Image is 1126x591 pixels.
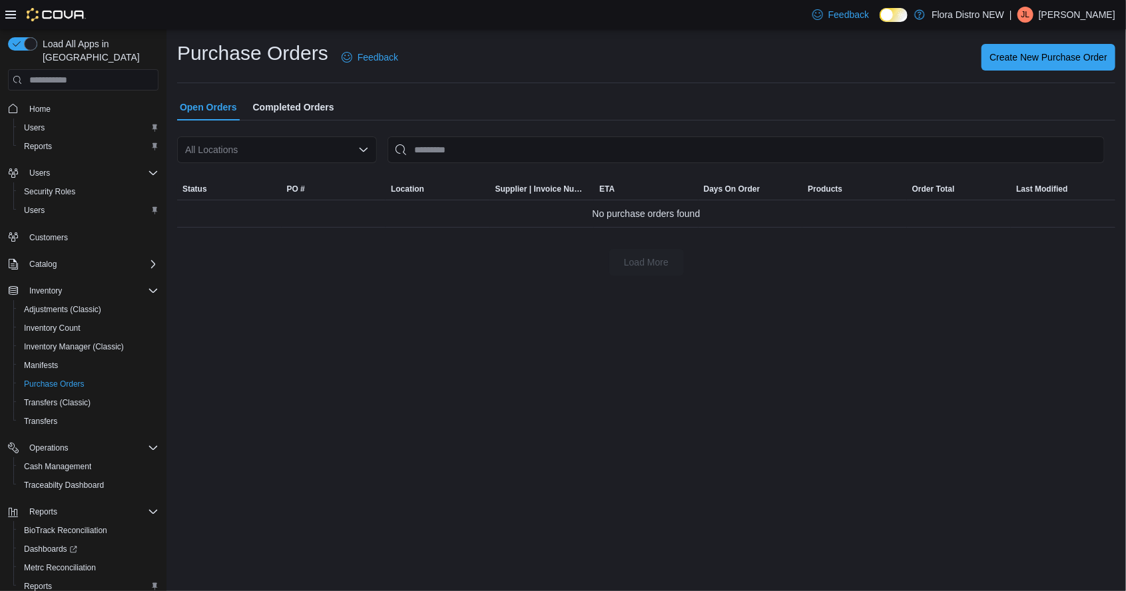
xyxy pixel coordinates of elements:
[13,201,164,220] button: Users
[24,205,45,216] span: Users
[24,480,104,491] span: Traceabilty Dashboard
[13,300,164,319] button: Adjustments (Classic)
[13,393,164,412] button: Transfers (Classic)
[24,256,158,272] span: Catalog
[3,98,164,118] button: Home
[3,255,164,274] button: Catalog
[1016,184,1067,194] span: Last Modified
[594,178,699,200] button: ETA
[19,357,158,373] span: Manifests
[13,476,164,494] button: Traceabilty Dashboard
[802,178,907,200] button: Products
[1021,7,1030,23] span: JL
[29,286,62,296] span: Inventory
[24,544,77,554] span: Dashboards
[24,504,158,520] span: Reports
[989,51,1107,64] span: Create New Purchase Order
[13,337,164,356] button: Inventory Manager (Classic)
[13,521,164,540] button: BioTrack Reconciliation
[24,165,158,181] span: Users
[386,178,490,200] button: Location
[13,118,164,137] button: Users
[358,144,369,155] button: Open list of options
[699,178,803,200] button: Days On Order
[19,301,107,317] a: Adjustments (Classic)
[24,256,62,272] button: Catalog
[19,413,158,429] span: Transfers
[29,506,57,517] span: Reports
[24,323,81,333] span: Inventory Count
[19,413,63,429] a: Transfers
[19,477,109,493] a: Traceabilty Dashboard
[19,120,158,136] span: Users
[24,141,52,152] span: Reports
[19,138,158,154] span: Reports
[19,560,101,576] a: Metrc Reconciliation
[3,282,164,300] button: Inventory
[24,100,158,116] span: Home
[19,184,158,200] span: Security Roles
[1009,7,1012,23] p: |
[1017,7,1033,23] div: Josh Lyda
[388,136,1105,163] input: This is a search bar. After typing your query, hit enter to filter the results lower in the page.
[19,138,57,154] a: Reports
[253,94,334,120] span: Completed Orders
[19,320,86,336] a: Inventory Count
[19,395,96,411] a: Transfers (Classic)
[599,184,615,194] span: ETA
[24,283,158,299] span: Inventory
[1039,7,1115,23] p: [PERSON_NAME]
[182,184,207,194] span: Status
[19,320,158,336] span: Inventory Count
[490,178,595,200] button: Supplier | Invoice Number
[495,184,589,194] span: Supplier | Invoice Number
[19,459,158,475] span: Cash Management
[24,416,57,427] span: Transfers
[336,44,404,71] a: Feedback
[29,104,51,114] span: Home
[624,256,669,269] span: Load More
[24,504,63,520] button: Reports
[3,228,164,247] button: Customers
[19,376,158,392] span: Purchase Orders
[907,178,1011,200] button: Order Total
[282,178,386,200] button: PO #
[808,184,842,194] span: Products
[24,440,158,456] span: Operations
[13,137,164,156] button: Reports
[19,541,158,557] span: Dashboards
[27,8,86,21] img: Cova
[29,443,69,453] span: Operations
[13,356,164,375] button: Manifests
[24,341,124,352] span: Inventory Manager (Classic)
[13,457,164,476] button: Cash Management
[19,459,97,475] a: Cash Management
[19,301,158,317] span: Adjustments (Classic)
[13,540,164,558] a: Dashboards
[19,522,158,538] span: BioTrack Reconciliation
[828,8,869,21] span: Feedback
[19,120,50,136] a: Users
[19,202,158,218] span: Users
[177,178,282,200] button: Status
[29,168,50,178] span: Users
[19,202,50,218] a: Users
[593,206,701,222] span: No purchase orders found
[19,395,158,411] span: Transfers (Classic)
[13,182,164,201] button: Security Roles
[29,232,68,243] span: Customers
[912,184,955,194] span: Order Total
[24,165,55,181] button: Users
[19,522,113,538] a: BioTrack Reconciliation
[24,440,74,456] button: Operations
[24,229,158,246] span: Customers
[287,184,305,194] span: PO #
[982,44,1115,71] button: Create New Purchase Order
[24,360,58,371] span: Manifests
[609,249,684,276] button: Load More
[37,37,158,64] span: Load All Apps in [GEOGRAPHIC_DATA]
[180,94,237,120] span: Open Orders
[24,461,91,472] span: Cash Management
[24,101,56,117] a: Home
[19,541,83,557] a: Dashboards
